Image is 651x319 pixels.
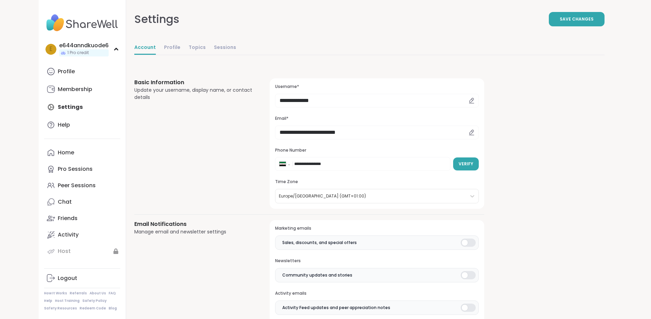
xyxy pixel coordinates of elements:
[58,182,96,189] div: Peer Sessions
[44,177,120,194] a: Peer Sessions
[134,228,254,235] div: Manage email and newsletter settings
[59,42,109,49] div: e644anndkuode6
[282,240,357,246] span: Sales, discounts, and special offers
[44,144,120,161] a: Home
[275,84,478,90] h3: Username*
[282,305,390,311] span: Activity Feed updates and peer appreciation notes
[44,210,120,227] a: Friends
[134,41,156,55] a: Account
[70,291,87,296] a: Referrals
[275,179,478,185] h3: Time Zone
[134,11,179,27] div: Settings
[282,272,352,278] span: Community updates and stories
[134,220,254,228] h3: Email Notifications
[44,306,77,311] a: Safety Resources
[44,298,52,303] a: Help
[275,258,478,264] h3: Newsletters
[549,12,605,26] button: Save Changes
[44,243,120,259] a: Host
[67,50,89,56] span: 1 Pro credit
[58,198,72,206] div: Chat
[44,291,67,296] a: How It Works
[58,215,78,222] div: Friends
[80,306,106,311] a: Redeem Code
[44,117,120,133] a: Help
[44,194,120,210] a: Chat
[109,306,117,311] a: Blog
[275,226,478,231] h3: Marketing emails
[44,81,120,98] a: Membership
[58,247,71,255] div: Host
[44,227,120,243] a: Activity
[44,63,120,80] a: Profile
[82,298,107,303] a: Safety Policy
[189,41,206,55] a: Topics
[134,78,254,87] h3: Basic Information
[134,87,254,101] div: Update your username, display name, or contact details
[50,45,52,54] span: e
[55,298,80,303] a: Host Training
[58,275,77,282] div: Logout
[58,165,93,173] div: Pro Sessions
[453,157,479,170] button: Verify
[44,270,120,286] a: Logout
[58,68,75,75] div: Profile
[109,291,116,296] a: FAQ
[58,86,92,93] div: Membership
[44,161,120,177] a: Pro Sessions
[58,149,74,156] div: Home
[560,16,594,22] span: Save Changes
[275,291,478,296] h3: Activity emails
[275,148,478,153] h3: Phone Number
[459,161,473,167] span: Verify
[164,41,180,55] a: Profile
[275,116,478,122] h3: Email*
[58,231,79,239] div: Activity
[58,121,70,129] div: Help
[44,11,120,35] img: ShareWell Nav Logo
[90,291,106,296] a: About Us
[214,41,236,55] a: Sessions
